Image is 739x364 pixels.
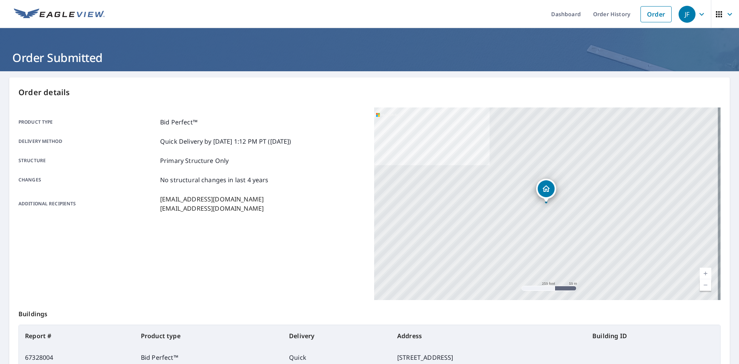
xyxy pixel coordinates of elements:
p: Structure [18,156,157,165]
img: EV Logo [14,8,105,20]
th: Address [391,325,586,347]
th: Building ID [586,325,720,347]
p: Delivery method [18,137,157,146]
a: Current Level 17, Zoom Out [700,279,711,291]
p: [EMAIL_ADDRESS][DOMAIN_NAME] [160,204,264,213]
p: Changes [18,175,157,185]
h1: Order Submitted [9,50,730,65]
p: Bid Perfect™ [160,117,197,127]
div: Dropped pin, building 1, Residential property, 36 Heron Rd Livingston, NJ 07039 [536,179,556,203]
p: Quick Delivery by [DATE] 1:12 PM PT ([DATE]) [160,137,291,146]
p: Order details [18,87,721,98]
p: Buildings [18,300,721,325]
th: Delivery [283,325,391,347]
a: Current Level 17, Zoom In [700,268,711,279]
p: Additional recipients [18,195,157,213]
a: Order [640,6,672,22]
th: Report # [19,325,135,347]
div: JF [679,6,696,23]
p: Primary Structure Only [160,156,229,165]
p: Product type [18,117,157,127]
p: [EMAIL_ADDRESS][DOMAIN_NAME] [160,195,264,204]
th: Product type [135,325,283,347]
p: No structural changes in last 4 years [160,175,269,185]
